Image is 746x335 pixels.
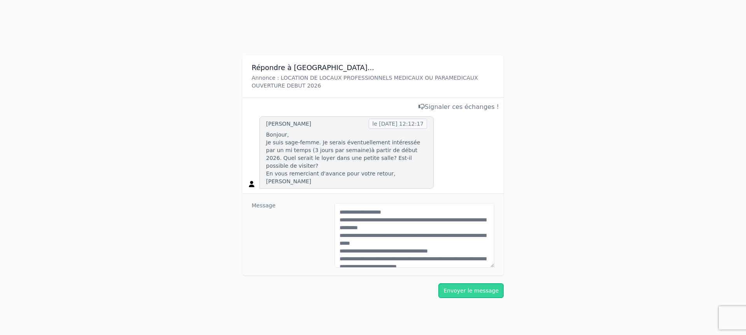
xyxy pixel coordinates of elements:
div: [PERSON_NAME] [266,120,311,128]
div: Signaler ces échanges ! [247,102,499,112]
dt: Message [252,202,328,268]
span: le [DATE] 12:12:17 [369,119,427,129]
h3: Répondre à [GEOGRAPHIC_DATA]... [252,63,494,72]
p: Annonce : LOCATION DE LOCAUX PROFESSIONNELS MEDICAUX OU PARAMEDICAUX OUVERTURE DEBUT 2026 [252,74,494,89]
p: Bonjour, Je suis sage-femme. Je serais éventuellement intéressée par un mi temps (3 jours par sem... [266,131,427,185]
button: Envoyer le message [438,283,504,298]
